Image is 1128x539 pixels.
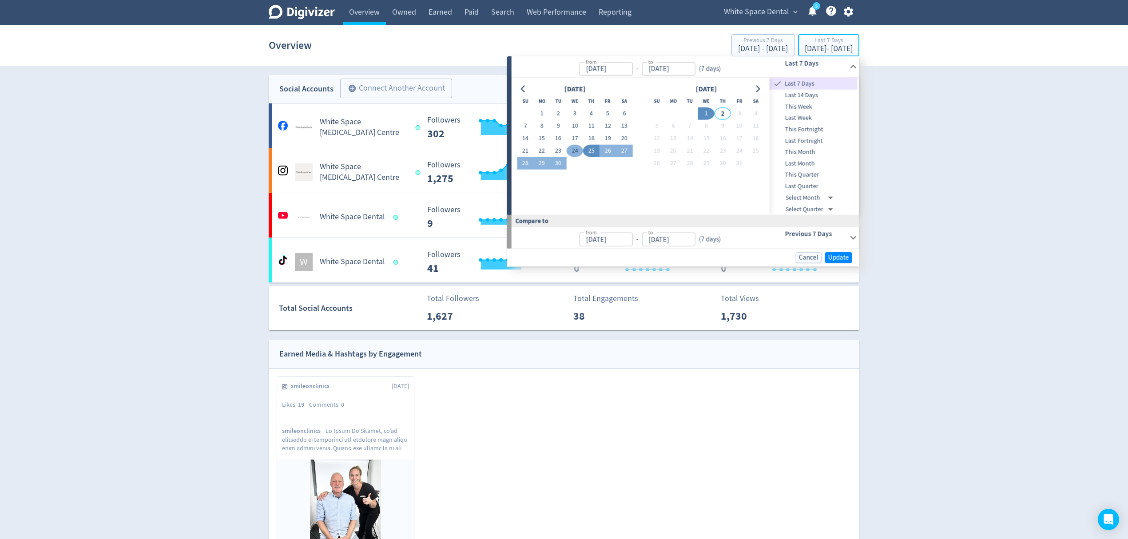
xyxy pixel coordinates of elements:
span: add_circle [348,84,357,93]
button: 24 [567,145,583,157]
span: [DATE] [392,382,409,391]
h5: White Space [MEDICAL_DATA] Centre [320,117,407,138]
button: 31 [731,157,747,170]
th: Wednesday [698,95,715,107]
div: Compare to [507,215,859,227]
span: This Fortnight [770,125,858,135]
button: 16 [550,132,567,145]
button: White Space Dental [721,5,800,19]
button: 4 [747,107,764,120]
p: Total Views [721,293,772,305]
span: This Week [770,102,858,111]
button: 25 [583,145,600,157]
button: 21 [517,145,533,157]
span: Data last synced: 1 Oct 2025, 11:02pm (AEST) [415,170,423,175]
h5: White Space Dental [320,212,385,222]
a: 5 [813,2,820,10]
button: 25 [747,145,764,157]
button: 5 [648,120,665,132]
span: expand_more [791,8,799,16]
img: White Space Dental & Implant Centre undefined [295,163,313,181]
th: Thursday [583,95,600,107]
div: [DATE] - [DATE] [738,45,788,53]
button: Connect Another Account [340,79,452,98]
div: [DATE] - [DATE] [805,45,853,53]
div: Previous 7 Days [738,37,788,45]
button: 13 [616,120,632,132]
span: Last 14 Days [770,91,858,100]
a: WWhite Space Dental Followers --- _ 0% Followers 41 Engagements 0 Engagements 0 100% Video Views ... [269,238,859,282]
div: from-to(7 days)Last 7 Days [512,56,859,78]
div: This Quarter [770,169,858,181]
a: White Space Dental undefinedWhite Space Dental Followers --- Followers 9 125% Engagements 0 Engag... [269,193,859,238]
button: 23 [715,145,731,157]
div: [DATE] [693,83,719,95]
button: 30 [715,157,731,170]
div: This Fortnight [770,124,858,135]
button: 19 [648,145,665,157]
div: Earned Media & Hashtags by Engagement [279,348,422,361]
th: Sunday [517,95,533,107]
text: 5 [815,3,818,9]
button: 18 [747,132,764,145]
p: Lo Ipsum Do Sitamet, co’ad elitseddo ei temporinci utl etdolore magn aliqu enim admini venia. Qui... [282,427,409,452]
p: 1,627 [427,308,478,324]
button: 8 [533,120,550,132]
button: 6 [665,120,682,132]
div: Comments [309,400,349,409]
span: 19 [298,400,304,408]
span: Last 7 Days [783,79,858,89]
a: Connect Another Account [334,80,452,98]
span: 0 [341,400,344,408]
th: Thursday [715,95,731,107]
button: Go to previous month [517,83,530,95]
span: Data last synced: 2 Oct 2025, 12:01am (AEST) [393,260,401,265]
button: 27 [616,145,632,157]
th: Saturday [616,95,632,107]
button: 1 [698,107,715,120]
button: 1 [533,107,550,120]
div: Last Week [770,112,858,124]
button: 19 [600,132,616,145]
button: Go to next month [751,83,764,95]
button: Last 7 Days[DATE]- [DATE] [798,34,859,56]
h5: White Space Dental [320,257,385,267]
th: Friday [731,95,747,107]
span: This Quarter [770,170,858,180]
button: 28 [682,157,698,170]
button: 26 [648,157,665,170]
span: Cancel [799,254,818,261]
button: 20 [616,132,632,145]
button: 9 [550,120,567,132]
a: White Space Dental & Implant Centre undefinedWhite Space [MEDICAL_DATA] Centre Followers --- Foll... [269,148,859,193]
span: Data last synced: 1 Oct 2025, 11:02pm (AEST) [415,125,423,130]
button: 13 [665,132,682,145]
label: to [648,58,653,65]
span: Last Fortnight [770,136,858,146]
span: White Space Dental [724,5,789,19]
h6: Last 7 Days [785,58,846,68]
th: Friday [600,95,616,107]
button: 3 [567,107,583,120]
div: W [295,253,313,271]
h6: Previous 7 Days [785,229,846,239]
button: 18 [583,132,600,145]
div: This Month [770,147,858,158]
div: Last 7 Days [770,78,858,90]
h5: White Space [MEDICAL_DATA] Centre [320,162,407,183]
th: Wednesday [567,95,583,107]
div: Last 14 Days [770,90,858,101]
th: Monday [665,95,682,107]
button: 7 [682,120,698,132]
button: Cancel [796,252,822,263]
button: 4 [583,107,600,120]
th: Tuesday [682,95,698,107]
div: Last Month [770,158,858,170]
div: - [632,63,642,74]
label: from [585,229,596,236]
th: Sunday [648,95,665,107]
div: ( 7 days ) [695,234,721,245]
button: 11 [583,120,600,132]
button: 22 [533,145,550,157]
svg: Followers --- [423,206,556,229]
